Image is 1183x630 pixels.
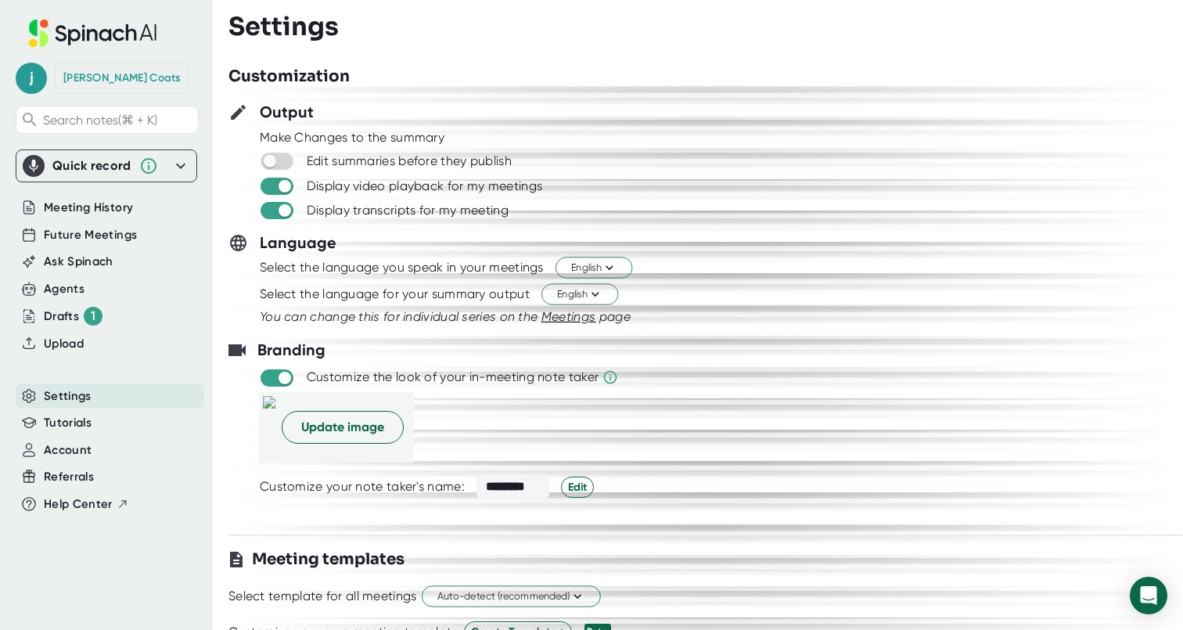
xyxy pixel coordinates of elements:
[307,178,542,194] div: Display video playback for my meetings
[301,418,384,437] span: Update image
[16,63,47,94] span: j
[260,479,465,495] div: Customize your note taker's name:
[556,257,632,279] button: English
[541,284,618,305] button: English
[23,150,190,182] div: Quick record
[307,203,509,218] div: Display transcripts for my meeting
[260,260,544,275] div: Select the language you speak in your meetings
[44,280,84,298] button: Agents
[260,286,530,302] div: Select the language for your summary output
[422,586,601,607] button: Auto-detect (recommended)
[44,468,94,486] button: Referrals
[44,495,113,513] span: Help Center
[44,414,92,432] button: Tutorials
[557,287,602,302] span: English
[252,548,405,571] h3: Meeting templates
[541,308,596,326] button: Meetings
[257,338,325,362] h3: Branding
[44,387,92,405] button: Settings
[437,589,585,604] span: Auto-detect (recommended)
[63,71,181,85] div: Justin Coats
[44,253,113,271] button: Ask Spinach
[44,226,137,244] button: Future Meetings
[44,495,129,513] button: Help Center
[44,307,102,326] div: Drafts
[228,589,417,604] div: Select template for all meetings
[44,441,92,459] button: Account
[307,153,512,169] div: Edit summaries before they publish
[84,307,102,326] div: 1
[44,307,102,326] button: Drafts 1
[1130,577,1167,614] div: Open Intercom Messenger
[568,479,587,495] span: Edit
[44,199,133,217] button: Meeting History
[260,100,314,124] h3: Output
[541,309,596,324] span: Meetings
[260,130,1183,146] div: Make Changes to the summary
[307,369,599,385] div: Customize the look of your in-meeting note taker
[44,335,84,353] button: Upload
[282,411,404,444] button: Update image
[260,231,336,254] h3: Language
[571,261,617,275] span: English
[263,396,275,459] img: 2d3e6fb6-d233-4c49-944d-cb91eb6aacfd
[260,309,631,324] i: You can change this for individual series on the page
[52,158,131,174] div: Quick record
[228,65,350,88] h3: Customization
[228,12,339,41] h3: Settings
[561,477,594,498] button: Edit
[43,113,157,128] span: Search notes (⌘ + K)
